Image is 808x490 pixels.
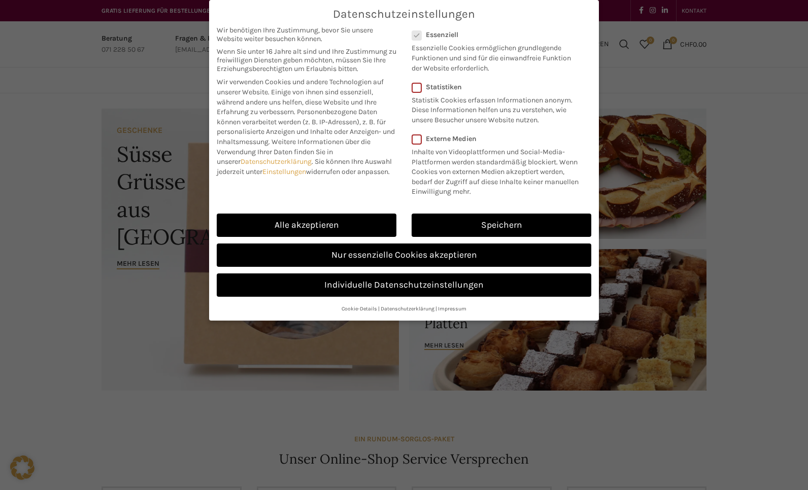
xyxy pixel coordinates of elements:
[217,137,371,166] span: Weitere Informationen über die Verwendung Ihrer Daten finden Sie in unserer .
[217,47,396,73] span: Wenn Sie unter 16 Jahre alt sind und Ihre Zustimmung zu freiwilligen Diensten geben möchten, müss...
[412,134,585,143] label: Externe Medien
[217,273,591,297] a: Individuelle Datenschutzeinstellungen
[412,91,578,125] p: Statistik Cookies erfassen Informationen anonym. Diese Informationen helfen uns zu verstehen, wie...
[217,26,396,43] span: Wir benötigen Ihre Zustimmung, bevor Sie unsere Website weiter besuchen können.
[412,143,585,197] p: Inhalte von Videoplattformen und Social-Media-Plattformen werden standardmäßig blockiert. Wenn Co...
[217,214,396,237] a: Alle akzeptieren
[412,30,578,39] label: Essenziell
[412,83,578,91] label: Statistiken
[217,243,591,267] a: Nur essenzielle Cookies akzeptieren
[217,108,395,146] span: Personenbezogene Daten können verarbeitet werden (z. B. IP-Adressen), z. B. für personalisierte A...
[217,157,392,176] span: Sie können Ihre Auswahl jederzeit unter widerrufen oder anpassen.
[381,305,434,312] a: Datenschutzerklärung
[412,39,578,73] p: Essenzielle Cookies ermöglichen grundlegende Funktionen und sind für die einwandfreie Funktion de...
[217,78,384,116] span: Wir verwenden Cookies und andere Technologien auf unserer Website. Einige von ihnen sind essenzie...
[412,214,591,237] a: Speichern
[262,167,306,176] a: Einstellungen
[342,305,377,312] a: Cookie-Details
[333,8,475,21] span: Datenschutzeinstellungen
[438,305,466,312] a: Impressum
[241,157,312,166] a: Datenschutzerklärung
